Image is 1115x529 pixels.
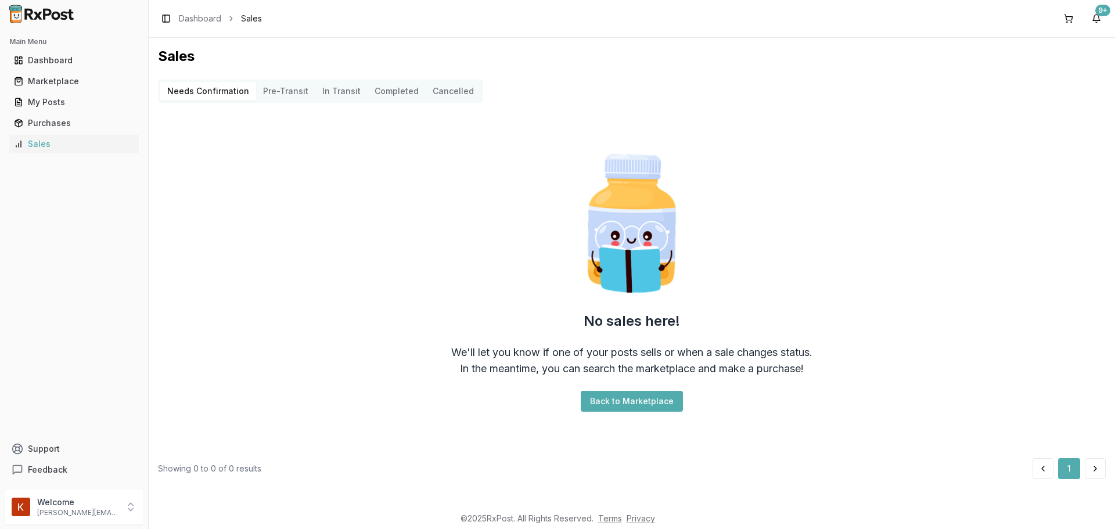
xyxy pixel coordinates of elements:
a: Dashboard [179,13,221,24]
span: Sales [241,13,262,24]
div: My Posts [14,96,134,108]
a: Marketplace [9,71,139,92]
button: Completed [368,82,426,100]
a: Privacy [627,513,655,523]
a: Terms [598,513,622,523]
a: Sales [9,134,139,154]
button: Needs Confirmation [160,82,256,100]
div: We'll let you know if one of your posts sells or when a sale changes status. [451,344,812,361]
h1: Sales [158,47,1106,66]
h2: No sales here! [584,312,680,330]
div: In the meantime, you can search the marketplace and make a purchase! [460,361,804,377]
button: Marketplace [5,72,143,91]
div: Showing 0 to 0 of 0 results [158,463,261,474]
button: Sales [5,135,143,153]
nav: breadcrumb [179,13,262,24]
a: My Posts [9,92,139,113]
span: Feedback [28,464,67,476]
div: Sales [14,138,134,150]
button: Cancelled [426,82,481,100]
p: [PERSON_NAME][EMAIL_ADDRESS][DOMAIN_NAME] [37,508,118,517]
div: 9+ [1095,5,1110,16]
a: Purchases [9,113,139,134]
h2: Main Menu [9,37,139,46]
button: Dashboard [5,51,143,70]
img: Smart Pill Bottle [557,149,706,298]
button: In Transit [315,82,368,100]
button: 9+ [1087,9,1106,28]
p: Welcome [37,496,118,508]
button: Feedback [5,459,143,480]
a: Dashboard [9,50,139,71]
div: Marketplace [14,75,134,87]
button: Pre-Transit [256,82,315,100]
button: Purchases [5,114,143,132]
img: RxPost Logo [5,5,79,23]
button: Support [5,438,143,459]
div: Purchases [14,117,134,129]
div: Dashboard [14,55,134,66]
img: User avatar [12,498,30,516]
button: 1 [1058,458,1080,479]
iframe: Intercom live chat [1076,490,1103,517]
button: Back to Marketplace [581,391,683,412]
button: My Posts [5,93,143,111]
